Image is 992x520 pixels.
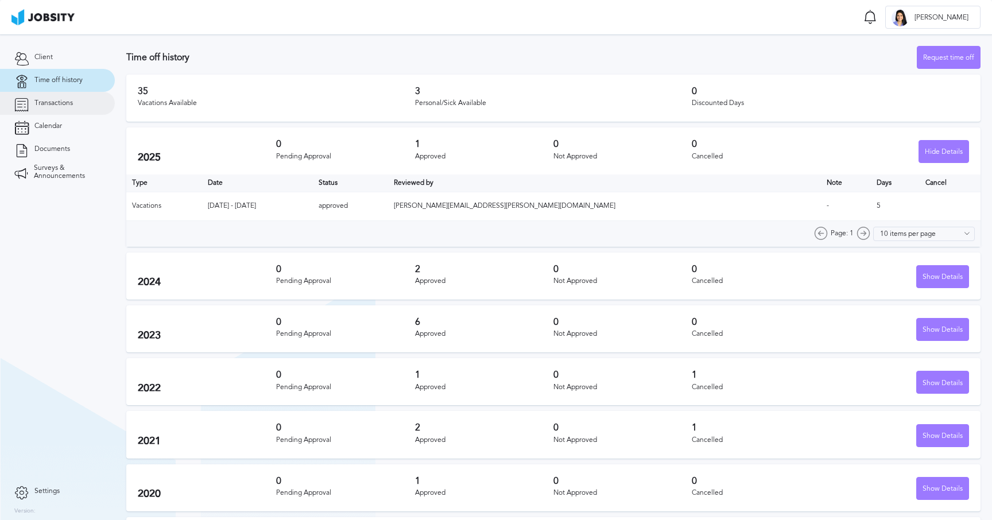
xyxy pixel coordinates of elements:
h3: 6 [415,317,553,327]
h3: 0 [692,317,830,327]
div: Cancelled [692,383,830,391]
span: [PERSON_NAME][EMAIL_ADDRESS][PERSON_NAME][DOMAIN_NAME] [394,201,615,209]
div: Cancelled [692,330,830,338]
div: Not Approved [553,436,692,444]
div: Pending Approval [276,277,414,285]
span: Page: 1 [831,230,854,238]
th: Toggle SortBy [388,174,820,192]
div: Show Details [917,319,968,342]
h3: 0 [553,370,692,380]
h3: 0 [553,476,692,486]
div: Not Approved [553,277,692,285]
button: Show Details [916,318,969,341]
th: Type [126,174,202,192]
h3: 2 [415,422,553,433]
div: Approved [415,277,553,285]
div: Not Approved [553,153,692,161]
h3: 35 [138,86,415,96]
div: Approved [415,330,553,338]
div: Pending Approval [276,153,414,161]
div: Show Details [917,371,968,394]
button: D[PERSON_NAME] [885,6,981,29]
td: 5 [871,192,920,220]
h3: 3 [415,86,692,96]
h2: 2022 [138,382,276,394]
div: Discounted Days [692,99,969,107]
h3: 1 [415,139,553,149]
div: Pending Approval [276,383,414,391]
th: Toggle SortBy [313,174,389,192]
label: Version: [14,508,36,515]
span: Documents [34,145,70,153]
button: Show Details [916,424,969,447]
button: Show Details [916,477,969,500]
div: Not Approved [553,489,692,497]
div: Show Details [917,425,968,448]
button: Show Details [916,371,969,394]
h3: 0 [692,264,830,274]
td: approved [313,192,389,220]
div: Cancelled [692,277,830,285]
div: Approved [415,436,553,444]
th: Toggle SortBy [821,174,871,192]
div: Cancelled [692,436,830,444]
div: Pending Approval [276,436,414,444]
div: Not Approved [553,383,692,391]
h2: 2023 [138,329,276,342]
span: Transactions [34,99,73,107]
button: Hide Details [919,140,969,163]
div: Not Approved [553,330,692,338]
div: Cancelled [692,489,830,497]
div: Pending Approval [276,330,414,338]
h3: 0 [276,370,414,380]
div: Request time off [917,46,980,69]
h3: 0 [553,264,692,274]
div: Show Details [917,478,968,500]
h3: 1 [692,370,830,380]
div: Cancelled [692,153,830,161]
div: Approved [415,153,553,161]
td: Vacations [126,192,202,220]
th: Cancel [920,174,981,192]
h3: 0 [276,139,414,149]
span: Time off history [34,76,83,84]
h3: 0 [553,422,692,433]
h3: 0 [276,476,414,486]
h3: 1 [692,422,830,433]
span: Surveys & Announcements [34,164,100,180]
h3: 0 [692,139,830,149]
h3: 0 [692,86,969,96]
img: ab4bad089aa723f57921c736e9817d99.png [11,9,75,25]
div: Vacations Available [138,99,415,107]
td: [DATE] - [DATE] [202,192,313,220]
button: Show Details [916,265,969,288]
span: Client [34,53,53,61]
div: Pending Approval [276,489,414,497]
h3: 0 [276,317,414,327]
button: Request time off [917,46,981,69]
div: Approved [415,383,553,391]
div: Hide Details [919,141,968,164]
h3: 0 [553,317,692,327]
h2: 2020 [138,488,276,500]
th: Days [871,174,920,192]
th: Toggle SortBy [202,174,313,192]
span: Calendar [34,122,62,130]
span: Settings [34,487,60,495]
h3: 0 [276,422,414,433]
h3: 2 [415,264,553,274]
div: Personal/Sick Available [415,99,692,107]
span: - [827,201,829,209]
h3: 1 [415,370,553,380]
span: [PERSON_NAME] [909,14,974,22]
h3: 0 [692,476,830,486]
h2: 2021 [138,435,276,447]
div: Show Details [917,266,968,289]
h3: 0 [553,139,692,149]
h2: 2025 [138,152,276,164]
div: Approved [415,489,553,497]
h3: 1 [415,476,553,486]
div: D [892,9,909,26]
h3: 0 [276,264,414,274]
h3: Time off history [126,52,917,63]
